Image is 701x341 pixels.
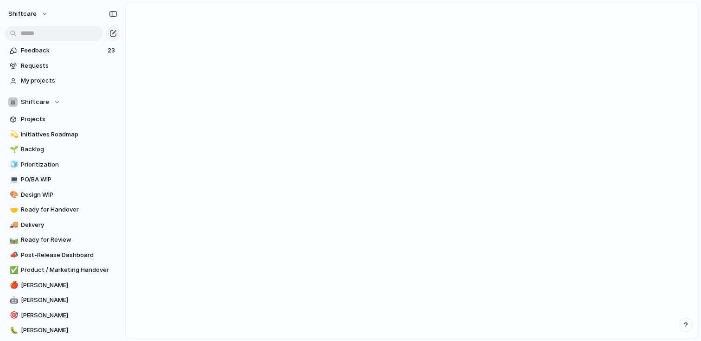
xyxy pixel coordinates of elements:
a: 💫Initiatives Roadmap [5,128,121,142]
a: My projects [5,74,121,88]
span: Prioritization [21,160,117,169]
div: 🤖 [10,295,16,306]
button: 🍎 [8,281,18,290]
span: Initiatives Roadmap [21,130,117,139]
a: 🚚Delivery [5,218,121,232]
div: 🎨 [10,189,16,200]
a: Requests [5,59,121,73]
button: Shiftcare [5,95,121,109]
span: 23 [108,46,117,55]
button: 🌱 [8,145,18,154]
a: 🤝Ready for Handover [5,203,121,217]
span: Ready for Review [21,235,117,244]
span: Requests [21,61,117,71]
button: 🧊 [8,160,18,169]
div: 🤝 [10,205,16,215]
a: 🍎[PERSON_NAME] [5,278,121,292]
span: Design WIP [21,190,117,199]
button: 🛤️ [8,235,18,244]
div: 🚚 [10,219,16,230]
button: 💻 [8,175,18,184]
a: 🐛[PERSON_NAME] [5,323,121,337]
span: shiftcare [8,9,37,19]
div: ✅ [10,265,16,276]
a: 💻PO/BA WIP [5,173,121,187]
a: 📣Post-Release Dashboard [5,248,121,262]
div: 🎯 [10,310,16,321]
span: Delivery [21,220,117,230]
span: Product / Marketing Handover [21,265,117,275]
a: Projects [5,112,121,126]
div: 🧊 [10,159,16,170]
span: Post-Release Dashboard [21,251,117,260]
div: 🐛 [10,325,16,336]
div: 🌱 [10,144,16,155]
a: 🎯[PERSON_NAME] [5,309,121,322]
span: [PERSON_NAME] [21,296,117,305]
span: Feedback [21,46,105,55]
div: 🍎 [10,280,16,290]
a: 🎨Design WIP [5,188,121,202]
span: Shiftcare [21,97,49,107]
span: My projects [21,76,117,85]
span: [PERSON_NAME] [21,326,117,335]
span: [PERSON_NAME] [21,311,117,320]
a: 🧊Prioritization [5,158,121,172]
a: Feedback23 [5,44,121,58]
span: Backlog [21,145,117,154]
button: 🤝 [8,205,18,214]
button: 🎨 [8,190,18,199]
button: 🎯 [8,311,18,320]
button: 🤖 [8,296,18,305]
a: 🌱Backlog [5,142,121,156]
span: [PERSON_NAME] [21,281,117,290]
div: 💫 [10,129,16,140]
span: Projects [21,115,117,124]
span: PO/BA WIP [21,175,117,184]
div: 🛤️ [10,235,16,245]
button: shiftcare [4,6,53,21]
div: 📣 [10,250,16,260]
button: 🐛 [8,326,18,335]
a: 🛤️Ready for Review [5,233,121,247]
a: ✅Product / Marketing Handover [5,263,121,277]
button: 📣 [8,251,18,260]
a: 🤖[PERSON_NAME] [5,293,121,307]
button: ✅ [8,265,18,275]
div: 💻 [10,174,16,185]
button: 💫 [8,130,18,139]
span: Ready for Handover [21,205,117,214]
button: 🚚 [8,220,18,230]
